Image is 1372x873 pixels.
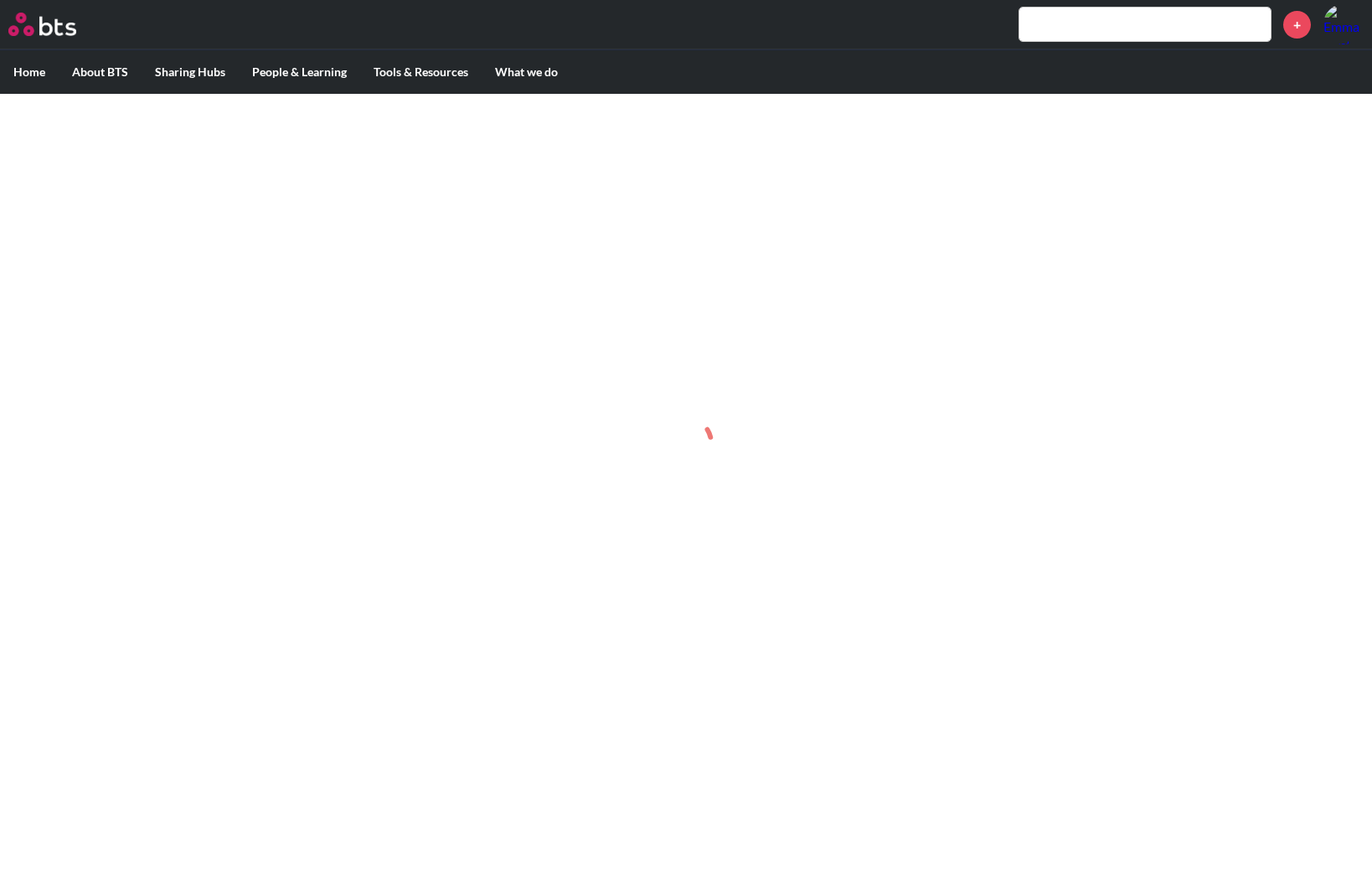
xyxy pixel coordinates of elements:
[59,50,142,94] label: About BTS
[239,50,360,94] label: People & Learning
[360,50,482,94] label: Tools & Resources
[1323,4,1364,44] img: Emma Nystrom
[482,50,571,94] label: What we do
[1323,4,1364,44] a: Profile
[1283,11,1311,39] a: +
[8,13,107,36] a: Go home
[8,13,76,36] img: BTS Logo
[142,50,239,94] label: Sharing Hubs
